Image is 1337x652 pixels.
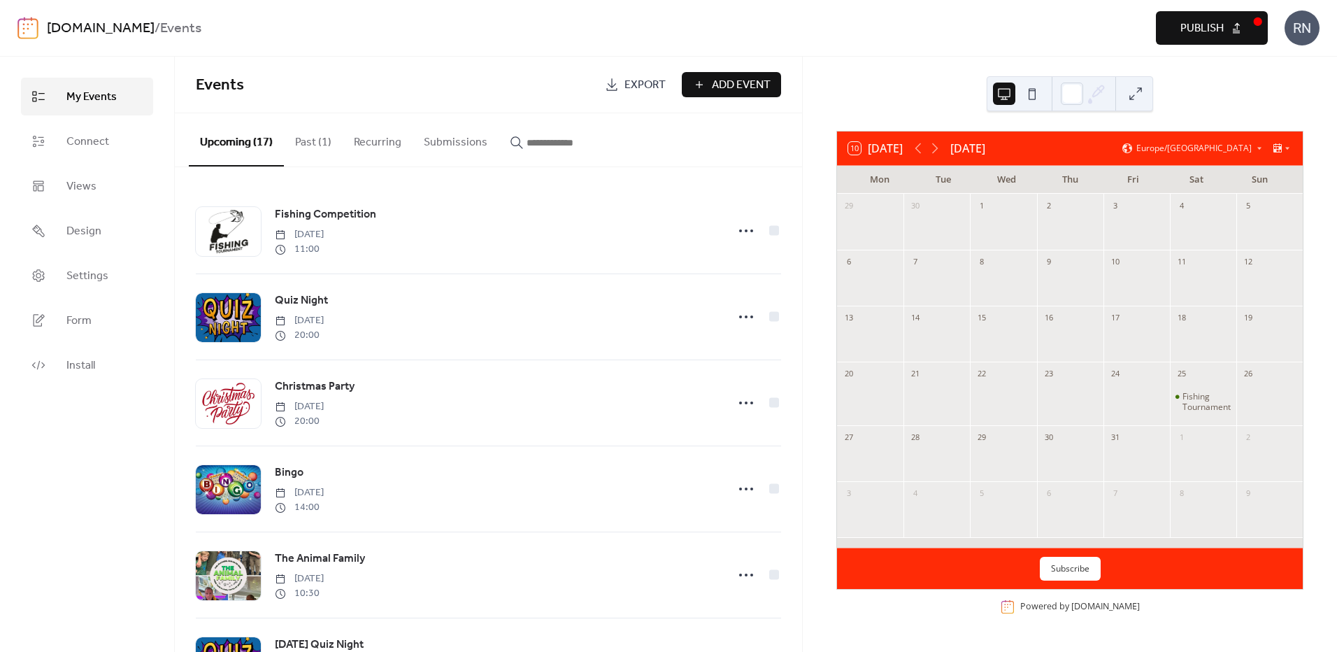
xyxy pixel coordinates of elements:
[974,367,989,382] div: 22
[275,206,376,223] span: Fishing Competition
[413,113,499,165] button: Submissions
[1040,557,1101,581] button: Subscribe
[155,15,160,42] b: /
[1182,391,1231,413] div: Fishing Tournament
[275,550,365,568] a: The Animal Family
[1170,391,1236,413] div: Fishing Tournament
[624,77,666,94] span: Export
[843,139,908,158] button: 10[DATE]
[196,70,244,101] span: Events
[1174,199,1189,214] div: 4
[1180,20,1224,37] span: Publish
[908,367,923,382] div: 21
[682,72,781,97] button: Add Event
[908,311,923,326] div: 14
[974,199,989,214] div: 1
[1156,11,1268,45] button: Publish
[841,311,857,326] div: 13
[1228,166,1292,194] div: Sun
[66,313,92,329] span: Form
[275,378,355,396] a: Christmas Party
[47,15,155,42] a: [DOMAIN_NAME]
[17,17,38,39] img: logo
[908,255,923,270] div: 7
[21,302,153,339] a: Form
[974,486,989,502] div: 5
[275,227,324,242] span: [DATE]
[66,89,117,106] span: My Events
[275,378,355,395] span: Christmas Party
[160,15,201,42] b: Events
[275,486,324,500] span: [DATE]
[1041,255,1057,270] div: 9
[66,178,96,195] span: Views
[275,465,303,481] span: Bingo
[908,430,923,446] div: 28
[950,140,985,157] div: [DATE]
[841,367,857,382] div: 20
[1136,144,1252,153] span: Europe/[GEOGRAPHIC_DATA]
[275,464,303,482] a: Bingo
[66,223,101,240] span: Design
[908,199,923,214] div: 30
[343,113,413,165] button: Recurring
[1108,430,1123,446] div: 31
[1108,486,1123,502] div: 7
[21,346,153,384] a: Install
[594,72,676,97] a: Export
[1241,255,1256,270] div: 12
[1101,166,1165,194] div: Fri
[21,212,153,250] a: Design
[1108,255,1123,270] div: 10
[66,134,109,150] span: Connect
[1241,430,1256,446] div: 2
[66,268,108,285] span: Settings
[841,430,857,446] div: 27
[1241,311,1256,326] div: 19
[1174,311,1189,326] div: 18
[1174,367,1189,382] div: 25
[1041,311,1057,326] div: 16
[974,255,989,270] div: 8
[1174,430,1189,446] div: 1
[848,166,912,194] div: Mon
[841,255,857,270] div: 6
[1041,430,1057,446] div: 30
[1174,255,1189,270] div: 11
[275,292,328,309] span: Quiz Night
[1241,367,1256,382] div: 26
[275,242,324,257] span: 11:00
[712,77,771,94] span: Add Event
[1108,199,1123,214] div: 3
[275,551,365,567] span: The Animal Family
[1108,367,1123,382] div: 24
[66,357,95,374] span: Install
[275,586,324,601] span: 10:30
[275,399,324,414] span: [DATE]
[275,313,324,328] span: [DATE]
[21,257,153,295] a: Settings
[974,430,989,446] div: 29
[275,328,324,343] span: 20:00
[1041,199,1057,214] div: 2
[21,78,153,115] a: My Events
[275,292,328,310] a: Quiz Night
[189,113,284,166] button: Upcoming (17)
[284,113,343,165] button: Past (1)
[1174,486,1189,502] div: 8
[1020,601,1140,613] div: Powered by
[1041,367,1057,382] div: 23
[841,486,857,502] div: 3
[21,167,153,205] a: Views
[974,311,989,326] div: 15
[275,572,324,586] span: [DATE]
[1041,486,1057,502] div: 6
[1241,199,1256,214] div: 5
[1285,10,1320,45] div: RN
[912,166,975,194] div: Tue
[1108,311,1123,326] div: 17
[275,414,324,429] span: 20:00
[275,206,376,224] a: Fishing Competition
[1165,166,1229,194] div: Sat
